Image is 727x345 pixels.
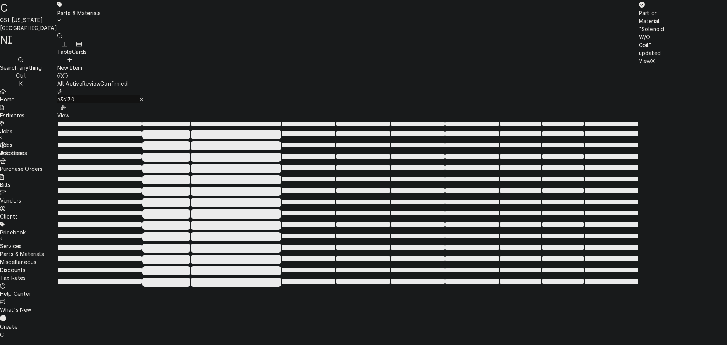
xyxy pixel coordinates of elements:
span: ‌ [542,131,584,136]
span: ‌ [191,232,281,241]
span: ‌ [542,154,584,159]
span: ‌ [542,256,584,261]
span: ‌ [445,279,499,284]
span: ‌ [142,141,190,150]
span: ‌ [142,153,190,162]
span: ‌ [191,209,281,219]
button: View [57,103,70,119]
span: ‌ [500,165,541,170]
span: ‌ [391,165,445,170]
span: ‌ [542,200,584,204]
span: ‌ [585,268,638,272]
span: ‌ [58,122,142,126]
span: ‌ [142,175,190,184]
button: New Item [57,56,82,72]
span: ‌ [391,122,445,126]
span: ‌ [191,130,281,139]
span: ‌ [58,131,142,136]
table: All Active Parts & Materials List Loading [57,119,639,287]
span: ‌ [585,211,638,215]
span: ‌ [445,256,499,261]
span: ‌ [585,279,638,284]
span: ‌ [282,122,335,126]
span: ‌ [336,143,390,147]
span: ‌ [445,177,499,181]
span: ‌ [336,165,390,170]
span: ‌ [391,200,445,204]
span: ‌ [336,177,390,181]
span: ‌ [542,188,584,193]
span: ‌ [585,234,638,238]
span: ‌ [445,268,499,272]
span: ‌ [282,177,335,181]
span: View [57,112,70,119]
span: ‌ [585,122,638,126]
span: ‌ [58,154,142,159]
span: ‌ [500,234,541,238]
span: ‌ [336,200,390,204]
span: ‌ [191,198,281,207]
span: ‌ [445,131,499,136]
span: ‌ [282,188,335,193]
span: ‌ [500,200,541,204]
span: ‌ [585,222,638,227]
span: ‌ [542,177,584,181]
span: ‌ [282,256,335,261]
span: ‌ [191,187,281,196]
span: ‌ [142,232,190,241]
span: ‌ [191,141,281,150]
span: ‌ [391,245,445,250]
span: ‌ [542,143,584,147]
span: ‌ [500,122,541,126]
span: ‌ [191,255,281,264]
span: ‌ [58,256,142,261]
span: ‌ [336,234,390,238]
span: ‌ [191,175,281,184]
span: ‌ [500,131,541,136]
span: ‌ [500,279,541,284]
span: ‌ [391,131,445,136]
span: ‌ [585,143,638,147]
span: ‌ [336,279,390,284]
span: ‌ [142,221,190,230]
span: ‌ [58,222,142,227]
span: ‌ [585,154,638,159]
span: ‌ [445,234,499,238]
span: ‌ [142,244,190,253]
span: ‌ [282,222,335,227]
span: ‌ [445,200,499,204]
span: ‌ [336,268,390,272]
span: ‌ [542,222,584,227]
span: ‌ [336,222,390,227]
span: ‌ [542,165,584,170]
span: ‌ [391,154,445,159]
span: ‌ [445,211,499,215]
span: ‌ [500,222,541,227]
span: ‌ [585,131,638,136]
span: ‌ [58,165,142,170]
span: ‌ [445,222,499,227]
span: ‌ [142,187,190,196]
span: ‌ [542,234,584,238]
span: ‌ [58,188,142,193]
span: ‌ [282,268,335,272]
button: Erase input [140,95,144,103]
span: ‌ [500,211,541,215]
span: ‌ [542,279,584,284]
span: ‌ [191,278,281,287]
span: ‌ [142,198,190,207]
span: New Item [57,64,82,71]
span: ‌ [142,122,190,126]
span: ‌ [585,188,638,193]
span: ‌ [391,177,445,181]
span: Ctrl [16,72,26,79]
span: ‌ [282,131,335,136]
span: ‌ [585,165,638,170]
div: Review [82,80,100,87]
span: ‌ [142,278,190,287]
span: ‌ [282,154,335,159]
span: ‌ [58,268,142,272]
span: ‌ [282,234,335,238]
span: ‌ [58,143,142,147]
span: ‌ [282,245,335,250]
